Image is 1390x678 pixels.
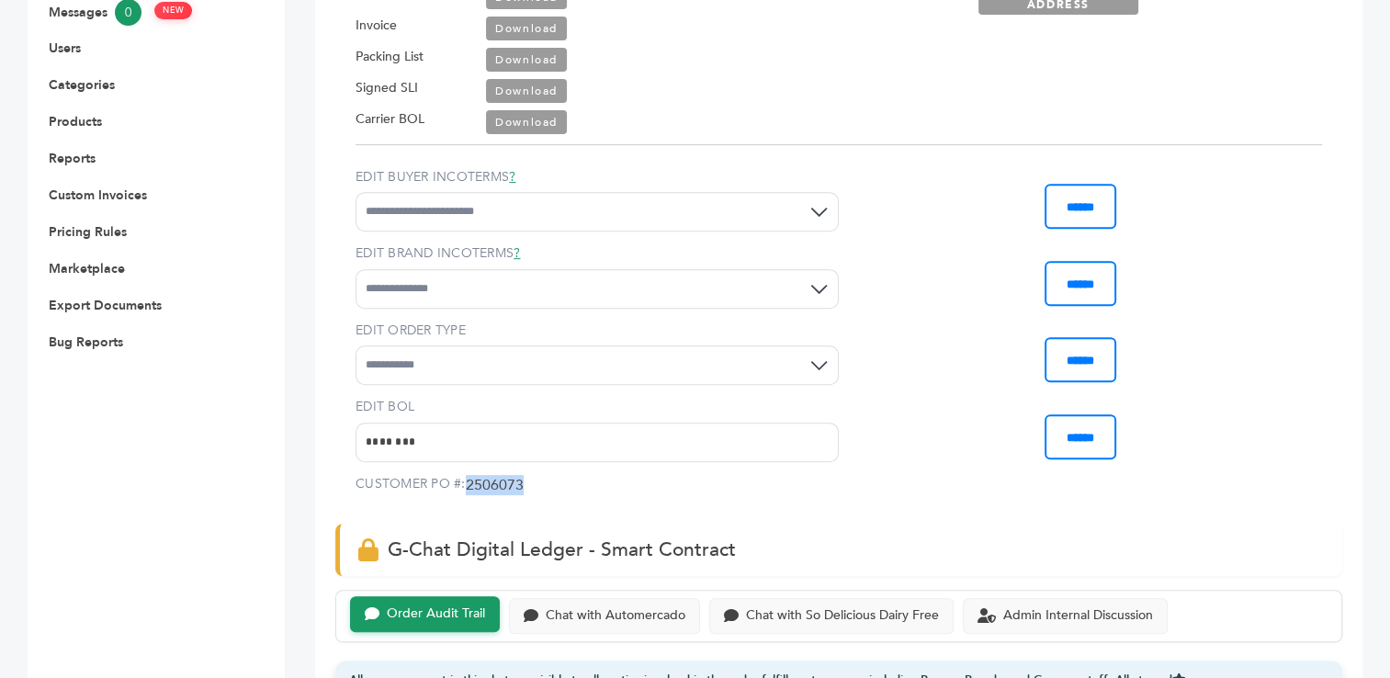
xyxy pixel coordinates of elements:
a: Pricing Rules [49,223,127,241]
div: Chat with So Delicious Dairy Free [746,608,939,624]
div: Admin Internal Discussion [1003,608,1153,624]
a: Reports [49,150,96,167]
span: G-Chat Digital Ledger - Smart Contract [388,537,736,563]
label: EDIT BRAND INCOTERMS [356,244,839,263]
label: EDIT BOL [356,398,839,416]
label: Invoice [356,15,397,37]
a: Marketplace [49,260,125,277]
a: ? [514,244,520,262]
a: Download [486,79,567,103]
a: Users [49,40,81,57]
label: EDIT BUYER INCOTERMS [356,168,839,186]
a: Products [49,113,102,130]
div: Chat with Automercado [546,608,685,624]
label: Packing List [356,46,424,68]
label: Carrier BOL [356,108,424,130]
a: Categories [49,76,115,94]
label: CUSTOMER PO #: [356,475,466,493]
span: NEW [154,2,192,19]
a: Bug Reports [49,333,123,351]
a: Custom Invoices [49,186,147,204]
div: Order Audit Trail [387,606,485,622]
span: 2506073 [466,475,524,500]
a: Export Documents [49,297,162,314]
a: Download [486,17,567,40]
a: Download [486,110,567,134]
label: EDIT ORDER TYPE [356,322,839,340]
label: Signed SLI [356,77,418,99]
a: ? [509,168,515,186]
a: Download [486,48,567,72]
